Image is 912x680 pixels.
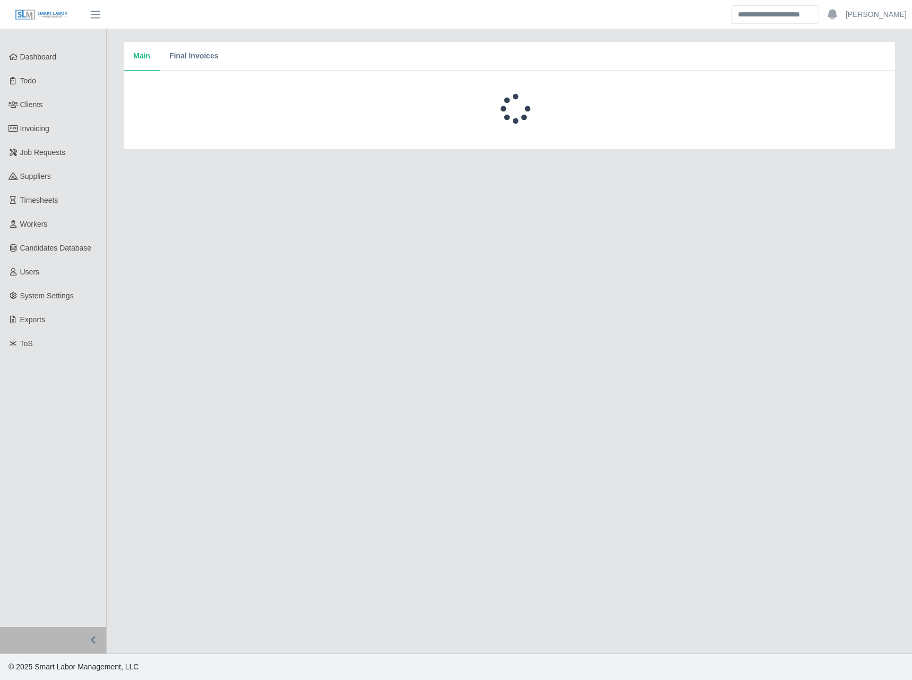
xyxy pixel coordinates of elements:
button: Final Invoices [160,42,228,71]
span: Users [20,268,40,276]
input: Search [731,5,819,24]
span: Candidates Database [20,244,92,252]
span: Suppliers [20,172,51,180]
img: SLM Logo [15,9,68,21]
span: Todo [20,76,36,85]
span: © 2025 Smart Labor Management, LLC [8,662,139,671]
span: Workers [20,220,48,228]
span: ToS [20,339,33,348]
button: Main [124,42,160,71]
a: [PERSON_NAME] [846,9,907,20]
span: Job Requests [20,148,66,157]
span: Clients [20,100,43,109]
span: Invoicing [20,124,49,133]
span: Exports [20,315,45,324]
span: Dashboard [20,53,57,61]
span: Timesheets [20,196,58,204]
span: System Settings [20,291,74,300]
